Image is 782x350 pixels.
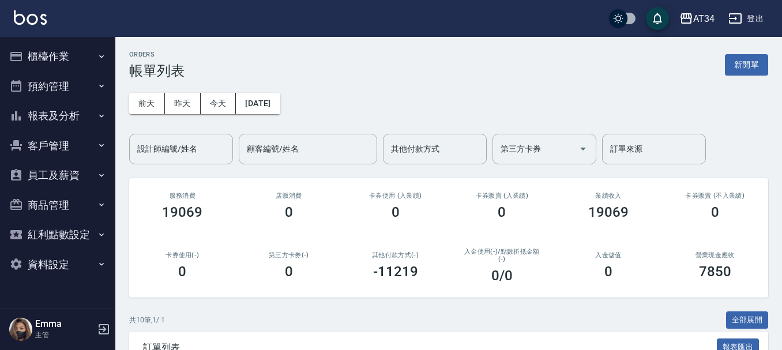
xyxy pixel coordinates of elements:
h2: 卡券使用(-) [143,251,222,259]
a: 新開單 [725,59,768,70]
button: 報表及分析 [5,101,111,131]
h2: 第三方卡券(-) [250,251,329,259]
button: save [646,7,669,30]
button: 客戶管理 [5,131,111,161]
button: 新開單 [725,54,768,76]
h2: 卡券販賣 (不入業績) [675,192,754,200]
button: 全部展開 [726,311,769,329]
h2: 入金使用(-) /點數折抵金額(-) [463,248,542,263]
h3: 0 [392,204,400,220]
button: 商品管理 [5,190,111,220]
h2: 卡券販賣 (入業績) [463,192,542,200]
button: AT34 [675,7,719,31]
button: [DATE] [236,93,280,114]
h2: 業績收入 [569,192,648,200]
h2: 營業現金應收 [675,251,754,259]
button: 昨天 [165,93,201,114]
button: 員工及薪資 [5,160,111,190]
h5: Emma [35,318,94,330]
button: Open [574,140,592,158]
h3: 19069 [588,204,629,220]
h3: 0 /0 [491,268,513,284]
h3: 帳單列表 [129,63,185,79]
button: 今天 [201,93,236,114]
button: 資料設定 [5,250,111,280]
h3: -11219 [373,264,418,280]
h2: 店販消費 [250,192,329,200]
button: 前天 [129,93,165,114]
h2: ORDERS [129,51,185,58]
h2: 卡券使用 (入業績) [356,192,435,200]
h3: 0 [498,204,506,220]
h3: 0 [178,264,186,280]
h3: 7850 [699,264,731,280]
h3: 0 [604,264,612,280]
h2: 入金儲值 [569,251,648,259]
h3: 0 [285,264,293,280]
p: 主管 [35,330,94,340]
img: Person [9,318,32,341]
div: AT34 [693,12,715,26]
h3: 0 [711,204,719,220]
h3: 19069 [162,204,202,220]
h2: 其他付款方式(-) [356,251,435,259]
button: 櫃檯作業 [5,42,111,71]
button: 預約管理 [5,71,111,101]
p: 共 10 筆, 1 / 1 [129,315,165,325]
h3: 0 [285,204,293,220]
h3: 服務消費 [143,192,222,200]
button: 登出 [724,8,768,29]
button: 紅利點數設定 [5,220,111,250]
img: Logo [14,10,47,25]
